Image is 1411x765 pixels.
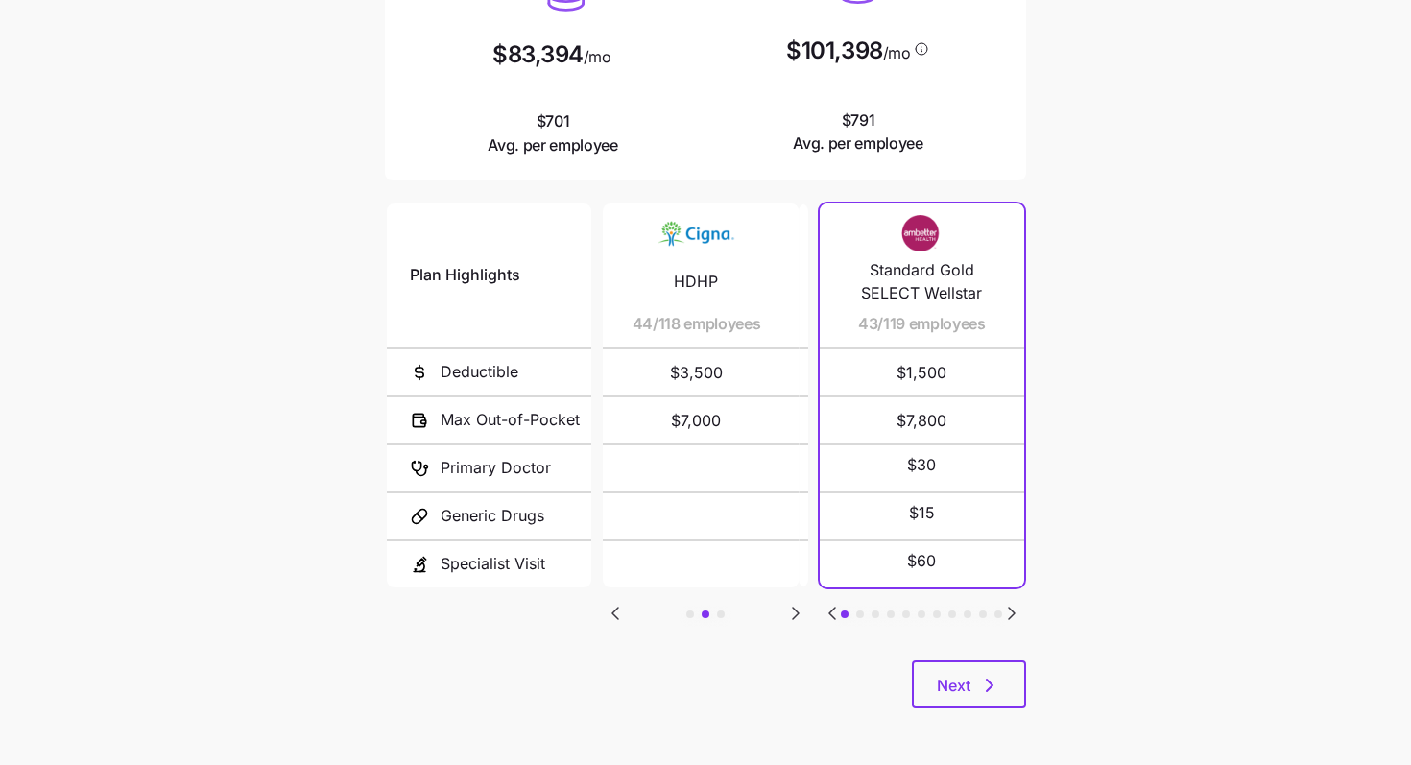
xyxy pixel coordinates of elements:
span: Standard Gold SELECT Wellstar [843,258,1001,306]
svg: Go to next slide [1000,602,1023,625]
span: $1,500 [843,349,1001,395]
button: Go to previous slide [603,601,628,626]
span: Max Out-of-Pocket [441,408,580,432]
img: Carrier [658,215,734,251]
span: Generic Drugs [441,504,544,528]
span: $791 [793,108,923,156]
span: Avg. per employee [793,131,923,155]
button: Go to previous slide [820,601,845,626]
span: HDHP [674,270,718,294]
span: $7,800 [843,397,1001,443]
span: $83,394 [492,43,584,66]
span: $3,500 [617,349,776,395]
span: $701 [488,109,618,157]
svg: Go to previous slide [821,602,844,625]
span: /mo [883,45,911,60]
button: Go to next slide [783,601,808,626]
span: Avg. per employee [488,133,618,157]
span: $15 [909,501,935,525]
svg: Go to next slide [784,602,807,625]
span: 44/118 employees [633,312,761,336]
span: $30 [907,453,936,477]
span: Primary Doctor [441,456,551,480]
span: Plan Highlights [410,263,520,287]
span: /mo [584,49,611,64]
span: $101,398 [786,39,882,62]
img: Carrier [883,215,960,251]
svg: Go to previous slide [604,602,627,625]
button: Next [912,660,1026,708]
span: 43/119 employees [858,312,986,336]
span: Deductible [441,360,518,384]
button: Go to next slide [999,601,1024,626]
span: $7,000 [617,397,776,443]
span: $60 [907,549,936,573]
span: Next [937,674,970,697]
span: Specialist Visit [441,552,545,576]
